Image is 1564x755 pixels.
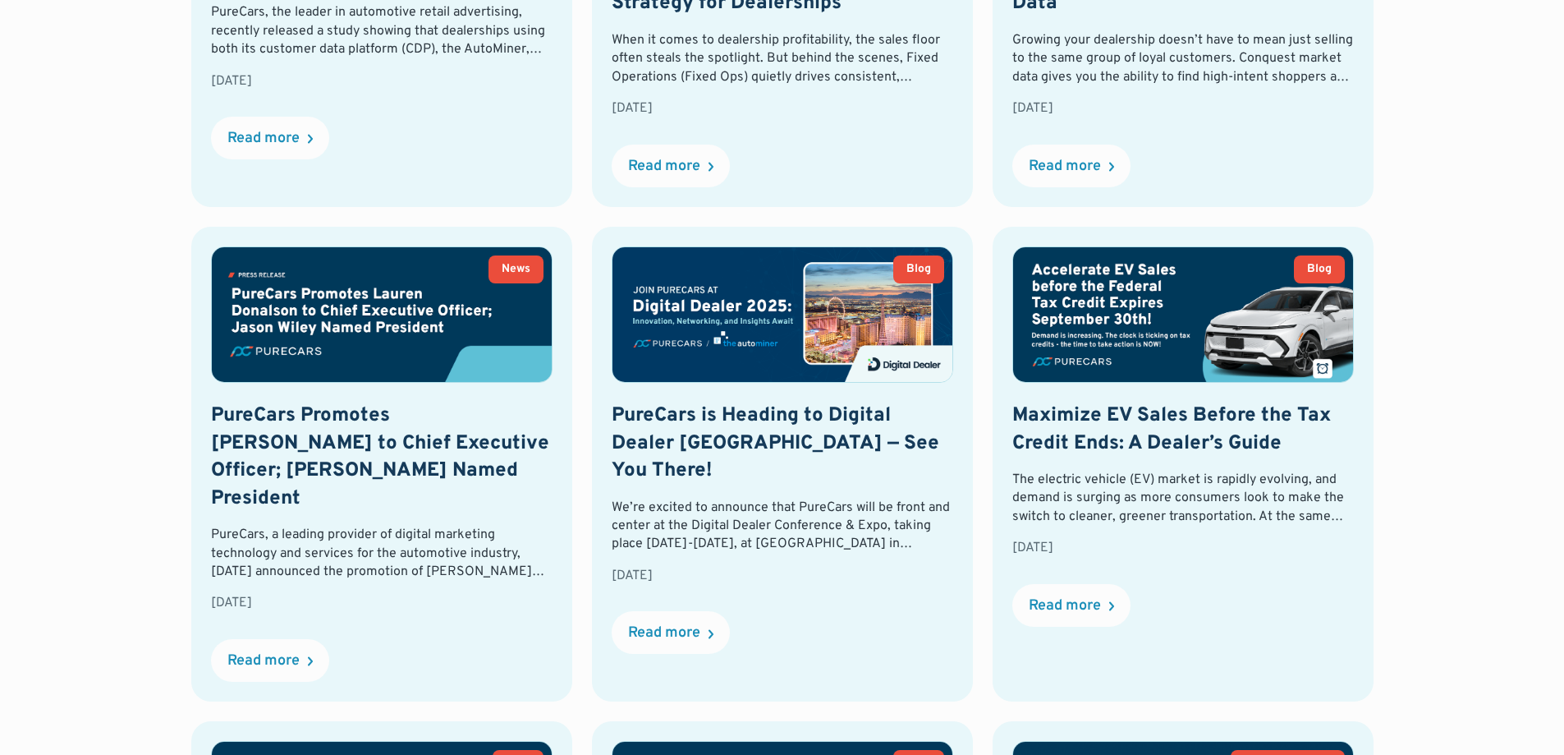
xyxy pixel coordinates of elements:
[1029,159,1101,174] div: Read more
[612,31,953,86] div: When it comes to dealership profitability, the sales floor often steals the spotlight. But behind...
[227,654,300,669] div: Read more
[1012,403,1354,458] h2: Maximize EV Sales Before the Tax Credit Ends: A Dealer’s Guide
[612,99,953,117] div: [DATE]
[211,72,553,90] div: [DATE]
[628,159,700,174] div: Read more
[1029,599,1101,614] div: Read more
[612,499,953,554] div: We’re excited to announce that PureCars will be front and center at the Digital Dealer Conference...
[592,227,973,702] a: BlogPureCars is Heading to Digital Dealer [GEOGRAPHIC_DATA] — See You There!We’re excited to anno...
[502,264,530,275] div: News
[1012,471,1354,526] div: The electric vehicle (EV) market is rapidly evolving, and demand is surging as more consumers loo...
[993,227,1374,702] a: BlogMaximize EV Sales Before the Tax Credit Ends: A Dealer’s GuideThe electric vehicle (EV) marke...
[211,403,553,513] h2: PureCars Promotes [PERSON_NAME] to Chief Executive Officer; [PERSON_NAME] Named President
[906,264,931,275] div: Blog
[612,567,953,585] div: [DATE]
[211,526,553,581] div: PureCars, a leading provider of digital marketing technology and services for the automotive indu...
[1012,31,1354,86] div: Growing your dealership doesn’t have to mean just selling to the same group of loyal customers. C...
[1012,539,1354,557] div: [DATE]
[628,626,700,641] div: Read more
[211,3,553,58] div: PureCars, the leader in automotive retail advertising, recently released a study showing that dea...
[191,227,572,702] a: NewsPureCars Promotes [PERSON_NAME] to Chief Executive Officer; [PERSON_NAME] Named PresidentPure...
[211,594,553,612] div: [DATE]
[612,403,953,486] h2: PureCars is Heading to Digital Dealer [GEOGRAPHIC_DATA] — See You There!
[1012,99,1354,117] div: [DATE]
[227,131,300,146] div: Read more
[1307,264,1332,275] div: Blog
